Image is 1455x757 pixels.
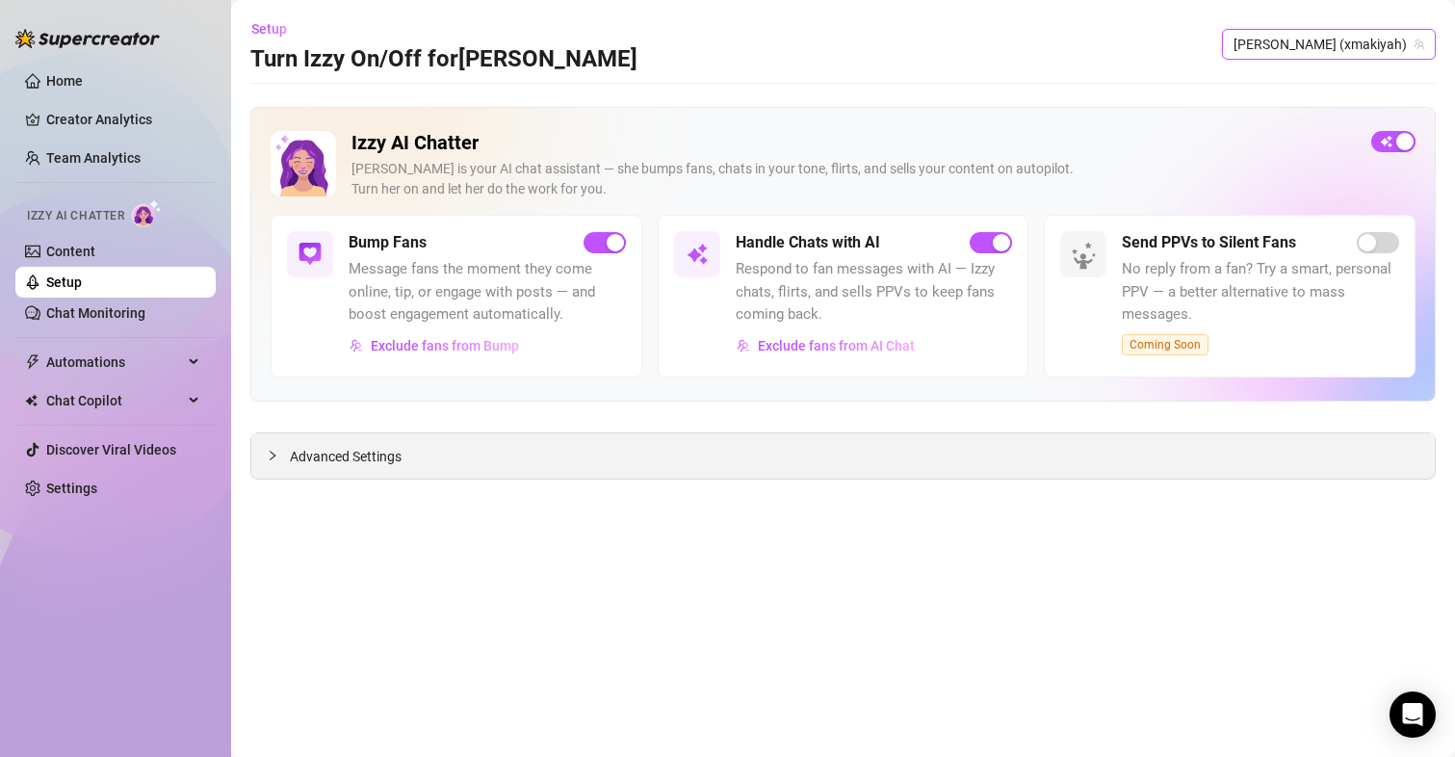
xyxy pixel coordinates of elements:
[349,330,520,361] button: Exclude fans from Bump
[46,73,83,89] a: Home
[46,347,183,378] span: Automations
[46,481,97,496] a: Settings
[371,338,519,353] span: Exclude fans from Bump
[27,207,124,225] span: Izzy AI Chatter
[290,446,402,467] span: Advanced Settings
[1234,30,1424,59] span: maki (xmakiyah)
[25,394,38,407] img: Chat Copilot
[1414,39,1425,50] span: team
[736,330,916,361] button: Exclude fans from AI Chat
[250,13,302,44] button: Setup
[686,243,709,266] img: svg%3e
[351,159,1356,199] div: [PERSON_NAME] is your AI chat assistant — she bumps fans, chats in your tone, flirts, and sells y...
[250,44,637,75] h3: Turn Izzy On/Off for [PERSON_NAME]
[267,445,290,466] div: collapsed
[299,243,322,266] img: svg%3e
[267,450,278,461] span: collapsed
[46,150,141,166] a: Team Analytics
[349,231,427,254] h5: Bump Fans
[46,244,95,259] a: Content
[25,354,40,370] span: thunderbolt
[251,21,287,37] span: Setup
[46,385,183,416] span: Chat Copilot
[1071,242,1102,273] img: silent-fans-ppv-o-N6Mmdf.svg
[1122,258,1399,326] span: No reply from a fan? Try a smart, personal PPV — a better alternative to mass messages.
[46,274,82,290] a: Setup
[737,339,750,352] img: svg%3e
[1122,334,1208,355] span: Coming Soon
[350,339,363,352] img: svg%3e
[46,305,145,321] a: Chat Monitoring
[46,442,176,457] a: Discover Viral Videos
[132,199,162,227] img: AI Chatter
[271,131,336,196] img: Izzy AI Chatter
[758,338,915,353] span: Exclude fans from AI Chat
[1390,692,1436,738] div: Open Intercom Messenger
[736,231,880,254] h5: Handle Chats with AI
[15,29,160,48] img: logo-BBDzfeDw.svg
[46,104,200,135] a: Creator Analytics
[349,258,626,326] span: Message fans the moment they come online, tip, or engage with posts — and boost engagement automa...
[1122,231,1296,254] h5: Send PPVs to Silent Fans
[736,258,1013,326] span: Respond to fan messages with AI — Izzy chats, flirts, and sells PPVs to keep fans coming back.
[351,131,1356,155] h2: Izzy AI Chatter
